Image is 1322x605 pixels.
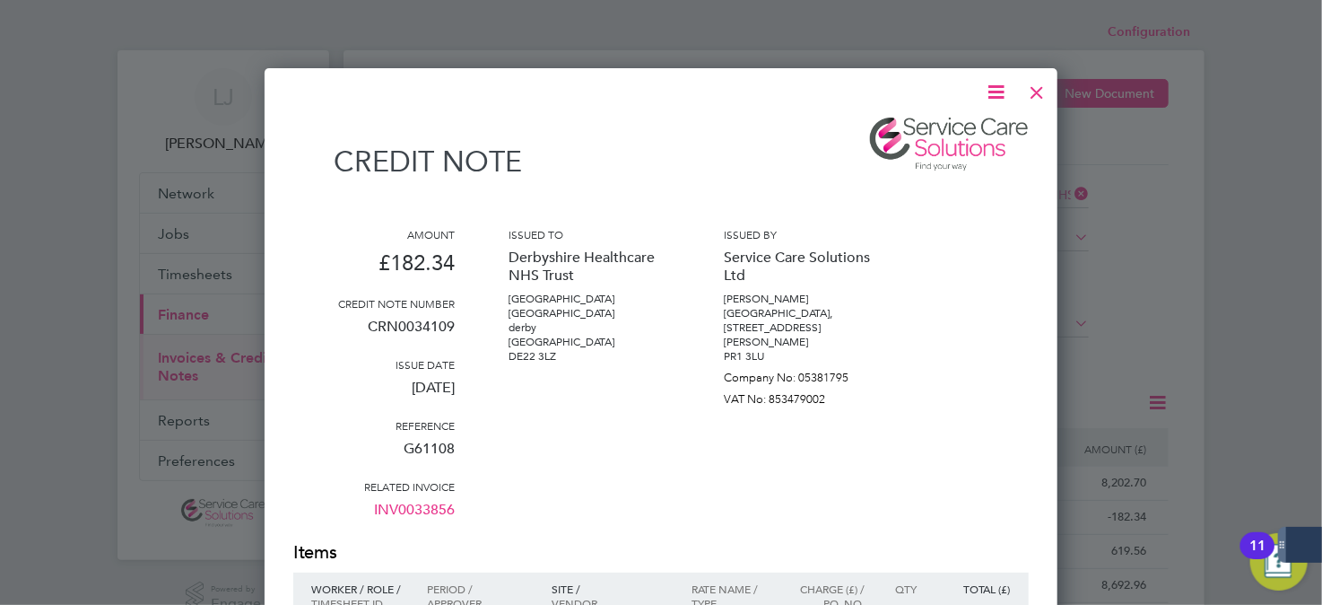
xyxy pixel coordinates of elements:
[293,241,455,296] p: £182.34
[427,582,534,596] p: Period /
[509,227,670,241] h3: Issued to
[724,227,885,241] h3: Issued by
[724,292,885,335] p: [PERSON_NAME][GEOGRAPHIC_DATA], [STREET_ADDRESS]
[293,296,455,311] h3: Credit note number
[293,433,455,479] p: G61108
[293,227,455,241] h3: Amount
[870,118,1028,171] img: servicecare-logo-remittance.png
[293,357,455,372] h3: Issue date
[935,582,1011,596] p: Total (£)
[724,241,885,292] p: Service Care Solutions Ltd
[509,241,670,292] p: Derbyshire Healthcare NHS Trust
[509,335,670,349] p: [GEOGRAPHIC_DATA]
[1249,546,1265,569] div: 11
[293,418,455,433] h3: Reference
[724,335,885,349] p: [PERSON_NAME]
[724,364,885,385] p: Company No: 05381795
[883,582,917,596] p: QTY
[509,306,670,320] p: [GEOGRAPHIC_DATA]
[293,145,522,179] h1: Credit note
[374,494,455,540] a: INV0033856
[509,349,670,364] p: DE22 3LZ
[724,385,885,407] p: VAT No: 853479002
[293,311,455,357] p: CRN0034109
[552,582,674,596] p: Site /
[293,540,1029,566] h2: Items
[293,372,455,418] p: [DATE]
[509,320,670,335] p: derby
[509,292,670,306] p: [GEOGRAPHIC_DATA]
[311,582,409,596] p: Worker / Role /
[1250,533,1308,591] button: Open Resource Center, 11 new notifications
[293,479,455,494] h3: Related invoice
[787,582,865,596] p: Charge (£) /
[724,349,885,364] p: PR1 3LU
